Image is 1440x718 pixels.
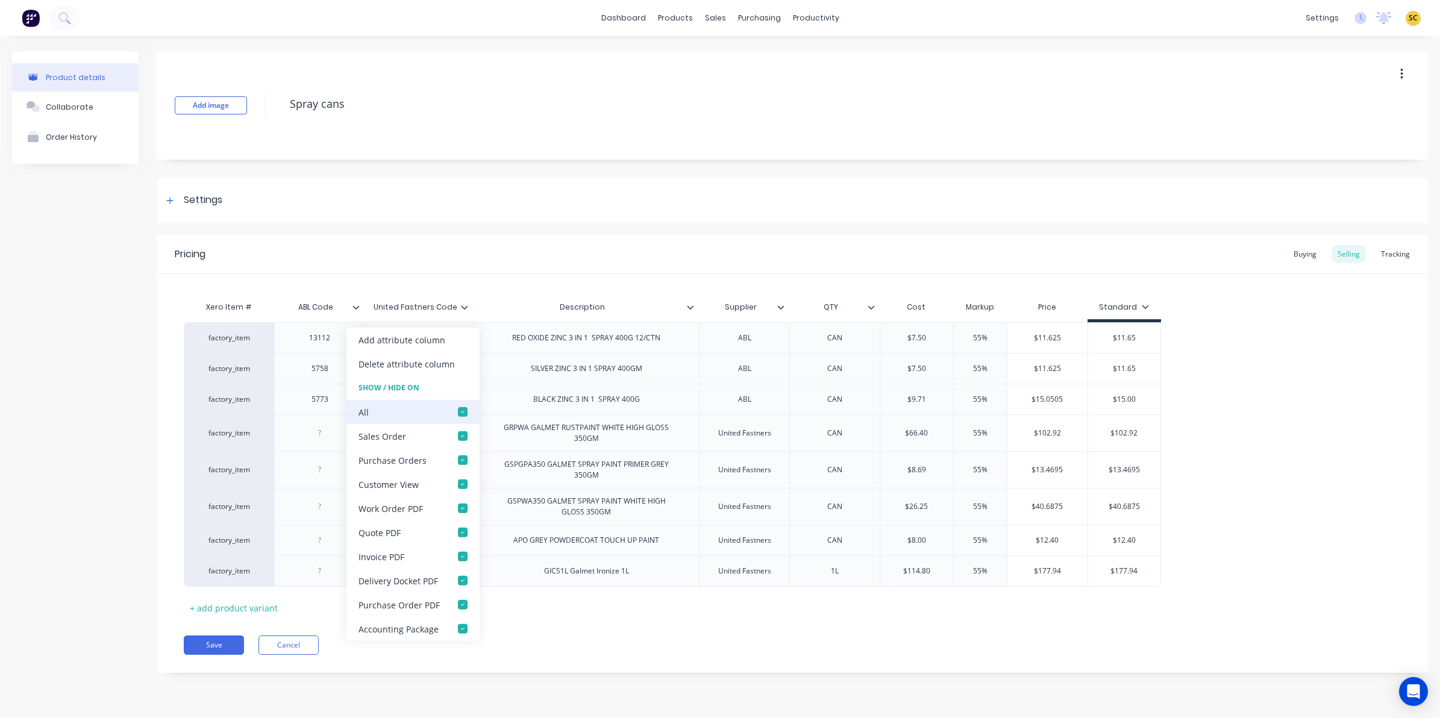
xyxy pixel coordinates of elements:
[196,394,262,405] div: factory_item
[358,622,439,635] div: Accounting Package
[880,354,953,384] div: $7.50
[12,92,139,122] button: Collaborate
[184,599,284,617] div: + add product variant
[184,414,1161,451] div: factory_itemGRPWAGRPWA GALMET RUSTPAINT WHITE HIGH GLOSS 350GMUnited FastnersCAN$66.4055%$102.92$...
[473,292,692,322] div: Description
[358,574,438,587] div: Delivery Docket PDF
[880,295,953,319] div: Cost
[880,455,953,485] div: $8.69
[880,418,953,448] div: $66.40
[274,295,365,319] div: ABL Code
[953,295,1007,319] div: Markup
[184,635,244,655] button: Save
[284,90,1272,118] textarea: Spray cans
[196,464,262,475] div: factory_item
[789,292,872,322] div: QTY
[880,492,953,522] div: $26.25
[652,9,699,27] div: products
[473,295,699,319] div: Description
[950,492,1010,522] div: 55%
[175,96,247,114] button: Add image
[715,361,775,376] div: ABL
[1375,245,1416,263] div: Tracking
[487,493,686,520] div: GSPWA350 GALMET SPRAY PAINT WHITE HIGH GLOSS 350GM
[358,598,440,611] div: Purchase Order PDF
[699,292,782,322] div: Supplier
[524,392,650,407] div: BLACK ZINC 3 IN 1 SPRAY 400G
[805,532,865,548] div: CAN
[1399,677,1428,706] div: Open Intercom Messenger
[365,292,466,322] div: United Fastners Code
[699,295,789,319] div: Supplier
[358,550,404,563] div: Invoice PDF
[699,9,732,27] div: sales
[534,563,639,579] div: GICS1L Galmet Ironize 1L
[1088,418,1160,448] div: $102.92
[1088,525,1160,555] div: $12.40
[805,361,865,376] div: CAN
[1099,302,1149,313] div: Standard
[1088,323,1160,353] div: $11.65
[365,295,473,319] div: United Fastners Code
[196,332,262,343] div: factory_item
[1088,556,1160,586] div: $177.94
[290,392,350,407] div: 5773
[805,462,865,478] div: CAN
[290,361,350,376] div: 5758
[709,532,781,548] div: United Fastners
[595,9,652,27] a: dashboard
[1007,295,1088,319] div: Price
[880,384,953,414] div: $9.71
[346,376,480,400] div: Show / Hide On
[709,563,781,579] div: United Fastners
[184,353,1161,384] div: factory_item5758A101SILVER ZINC 3 IN 1 SPRAY 400GMABLCAN$7.5055%$11.625$11.65
[1409,13,1418,23] span: SC
[1300,9,1345,27] div: settings
[184,525,1161,555] div: factory_itemPC890APO GREY POWDERCOAT TOUCH UP PAINTUnited FastnersCAN$8.0055%$12.40$12.40
[184,322,1161,353] div: factory_item13112A1090RED OXIDE ZINC 3 IN 1 SPRAY 400G 12/CTNABLCAN$7.5055%$11.625$11.65
[22,9,40,27] img: Factory
[521,361,652,376] div: SILVER ZINC 3 IN 1 SPRAY 400GM
[358,429,406,442] div: Sales Order
[46,73,105,82] div: Product details
[196,535,262,546] div: factory_item
[1007,556,1088,586] div: $177.94
[504,532,669,548] div: APO GREY POWDERCOAT TOUCH UP PAINT
[805,425,865,441] div: CAN
[46,102,93,111] div: Collaborate
[1007,323,1088,353] div: $11.625
[358,478,419,490] div: Customer View
[184,555,1161,587] div: factory_itemGICS1LGICS1L Galmet Ironize 1LUnited Fastners1L$114.8055%$177.94$177.94
[1288,245,1323,263] div: Buying
[358,526,401,538] div: Quote PDF
[880,525,953,555] div: $8.00
[1332,245,1366,263] div: Selling
[1007,418,1088,448] div: $102.92
[880,323,953,353] div: $7.50
[709,462,781,478] div: United Fastners
[175,247,205,261] div: Pricing
[358,333,445,346] div: Add attribute column
[358,454,427,466] div: Purchase Orders
[196,428,262,439] div: factory_item
[950,418,1010,448] div: 55%
[290,330,350,346] div: 13112
[358,357,455,370] div: Delete attribute column
[184,451,1161,488] div: factory_itemGSPGPA350GSPGPA350 GALMET SPRAY PAINT PRIMER GREY 350GMUnited FastnersCAN$8.6955%$13....
[805,392,865,407] div: CAN
[12,122,139,152] button: Order History
[1007,384,1088,414] div: $15.0505
[487,420,686,446] div: GRPWA GALMET RUSTPAINT WHITE HIGH GLOSS 350GM
[502,330,670,346] div: RED OXIDE ZINC 3 IN 1 SPRAY 400G 12/CTN
[950,323,1010,353] div: 55%
[274,292,357,322] div: ABL Code
[787,9,845,27] div: productivity
[950,354,1010,384] div: 55%
[258,635,319,655] button: Cancel
[184,384,1161,414] div: factory_item5773A1020BLACK ZINC 3 IN 1 SPRAY 400GABLCAN$9.7155%$15.0505$15.00
[1007,455,1088,485] div: $13.4695
[46,133,97,142] div: Order History
[196,501,262,512] div: factory_item
[1088,455,1160,485] div: $13.4695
